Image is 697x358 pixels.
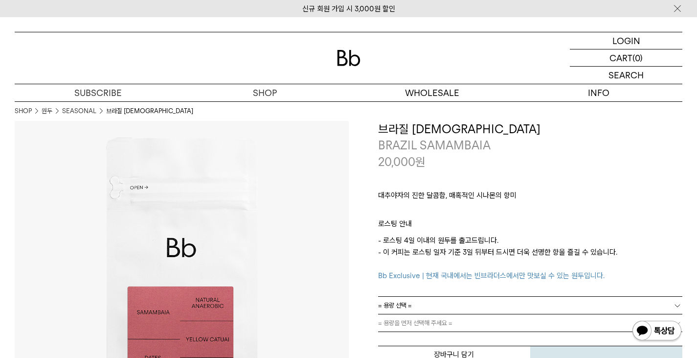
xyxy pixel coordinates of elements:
[612,32,640,49] p: LOGIN
[15,106,32,116] a: SHOP
[106,106,193,116] li: 브라질 [DEMOGRAPHIC_DATA]
[378,137,683,154] p: BRAZIL SAMAMBAIA
[42,106,52,116] a: 원두
[378,271,605,280] span: Bb Exclusive | 현재 국내에서는 빈브라더스에서만 맛보실 수 있는 원두입니다.
[378,218,683,235] p: 로스팅 안내
[378,206,683,218] p: ㅤ
[570,32,682,49] a: LOGIN
[62,106,96,116] a: SEASONAL
[631,320,682,343] img: 카카오톡 채널 1:1 채팅 버튼
[608,67,644,84] p: SEARCH
[378,190,683,206] p: 대추야자의 진한 달콤함, 매혹적인 시나몬의 향미
[632,49,643,66] p: (0)
[181,84,348,101] a: SHOP
[378,314,452,332] span: = 용량을 먼저 선택해 주세요 =
[609,49,632,66] p: CART
[378,235,683,282] p: - 로스팅 4일 이내의 원두를 출고드립니다. - 이 커피는 로스팅 일자 기준 3일 뒤부터 드시면 더욱 선명한 향을 즐길 수 있습니다.
[516,84,682,101] p: INFO
[337,50,360,66] img: 로고
[570,49,682,67] a: CART (0)
[15,84,181,101] a: SUBSCRIBE
[415,155,426,169] span: 원
[378,154,426,170] p: 20,000
[302,4,395,13] a: 신규 회원 가입 시 3,000원 할인
[378,121,683,138] h3: 브라질 [DEMOGRAPHIC_DATA]
[378,297,412,314] span: = 용량 선택 =
[349,84,516,101] p: WHOLESALE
